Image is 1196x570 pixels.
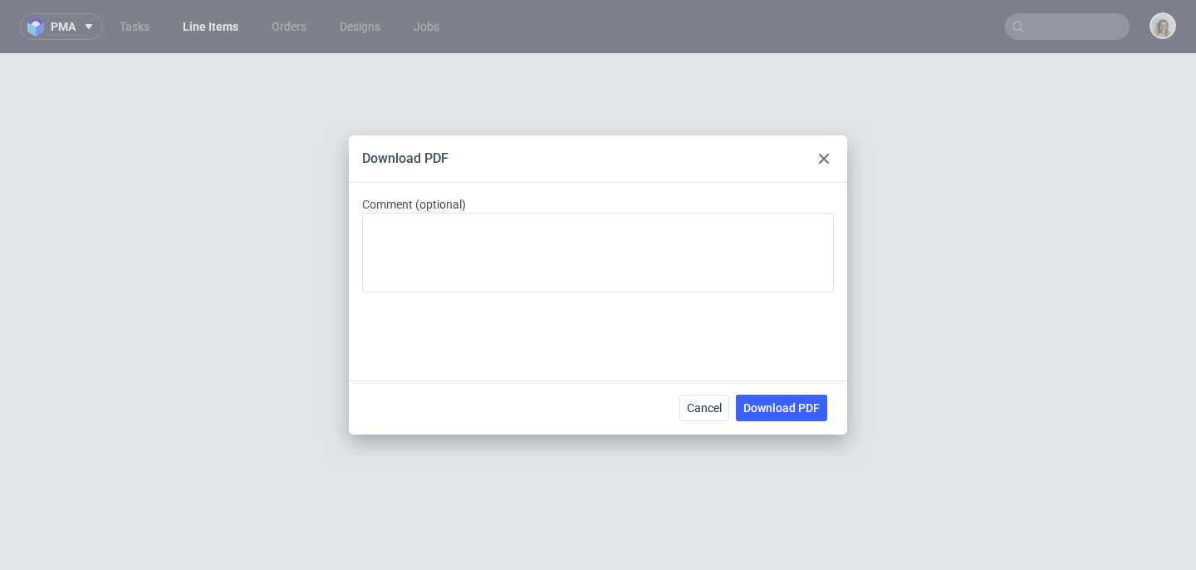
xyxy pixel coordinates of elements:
button: Cancel [679,395,729,421]
span: Cancel [687,402,722,414]
button: Download PDF [736,395,827,421]
label: Comment (optional) [362,198,834,292]
div: Download PDF [362,150,448,168]
textarea: Comment (optional) [362,213,834,292]
span: Download PDF [743,402,820,414]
